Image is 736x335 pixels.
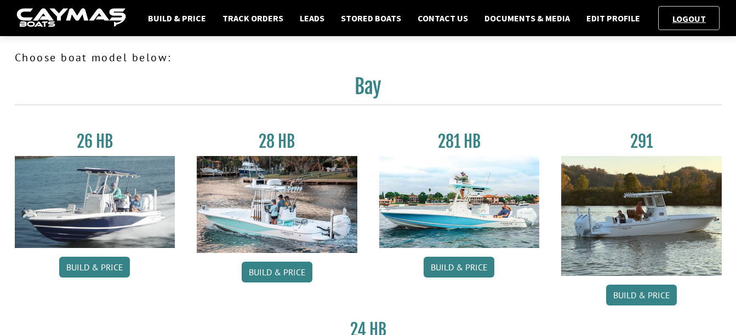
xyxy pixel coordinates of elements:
h2: Bay [15,74,722,105]
h3: 26 HB [15,131,175,152]
a: Stored Boats [335,11,407,25]
img: 28-hb-twin.jpg [379,156,540,248]
p: Choose boat model below: [15,49,722,66]
a: Logout [667,13,711,24]
a: Build & Price [606,285,677,305]
a: Build & Price [142,11,212,25]
a: Track Orders [217,11,289,25]
a: Edit Profile [581,11,646,25]
a: Build & Price [59,257,130,278]
img: 28_hb_thumbnail_for_caymas_connect.jpg [197,156,357,253]
h3: 291 [561,131,722,152]
img: caymas-dealer-connect-2ed40d3bc7270c1d8d7ffb4b79bf05adc795679939227970def78ec6f6c03838.gif [16,8,126,28]
img: 291_Thumbnail.jpg [561,156,722,276]
a: Contact Us [412,11,473,25]
a: Documents & Media [479,11,575,25]
a: Build & Price [242,262,312,282]
a: Leads [294,11,330,25]
h3: 281 HB [379,131,540,152]
a: Build & Price [424,257,494,278]
img: 26_new_photo_resized.jpg [15,156,175,248]
h3: 28 HB [197,131,357,152]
